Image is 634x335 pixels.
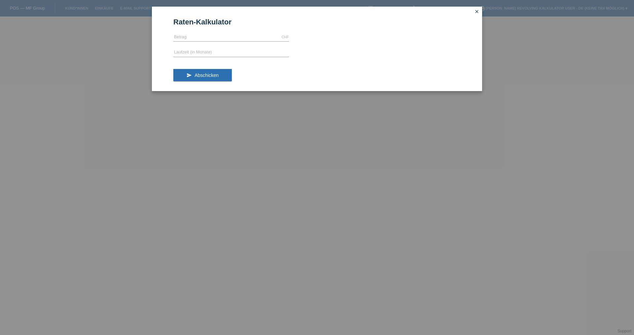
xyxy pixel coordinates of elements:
[281,35,289,39] div: CHF
[173,18,461,26] h1: Raten-Kalkulator
[187,73,192,78] i: send
[194,73,219,78] span: Abschicken
[474,9,479,14] i: close
[473,8,481,16] a: close
[173,69,232,82] button: send Abschicken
